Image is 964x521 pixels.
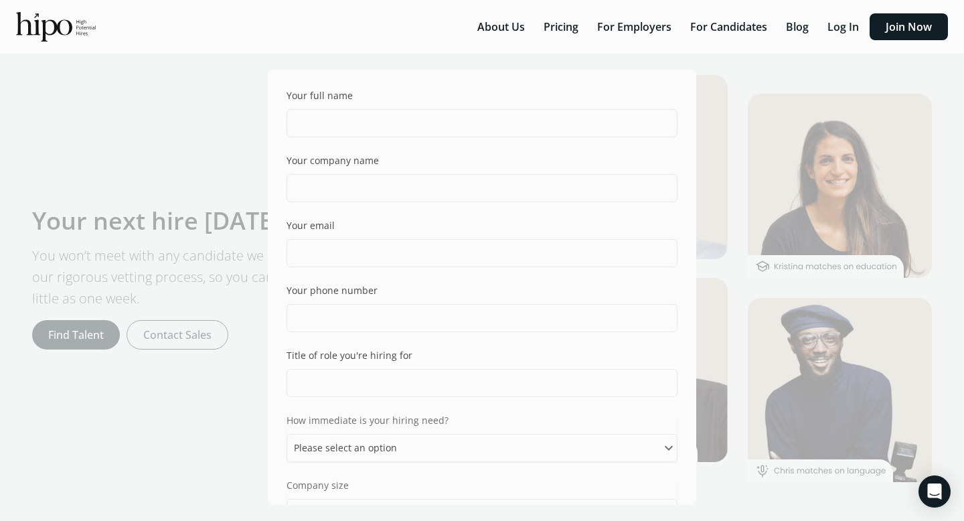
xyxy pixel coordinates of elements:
[819,19,870,34] a: Log In
[287,283,378,297] div: Your phone number
[589,13,679,40] button: For Employers
[469,13,533,40] button: About Us
[778,13,817,40] button: Blog
[16,12,96,42] img: official-logo
[819,13,867,40] button: Log In
[870,13,948,40] button: Join Now
[287,88,353,102] div: Your full name
[589,19,682,34] a: For Employers
[536,13,586,40] button: Pricing
[918,475,951,508] div: Open Intercom Messenger
[287,218,335,232] div: Your email
[682,13,775,40] button: For Candidates
[778,19,819,34] a: Blog
[287,153,379,167] div: Your company name
[287,478,677,492] div: Company size
[287,413,677,427] div: How immediate is your hiring need?
[287,348,412,362] div: Title of role you're hiring for
[469,19,536,34] a: About Us
[536,19,589,34] a: Pricing
[682,19,778,34] a: For Candidates
[870,19,948,34] a: Join Now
